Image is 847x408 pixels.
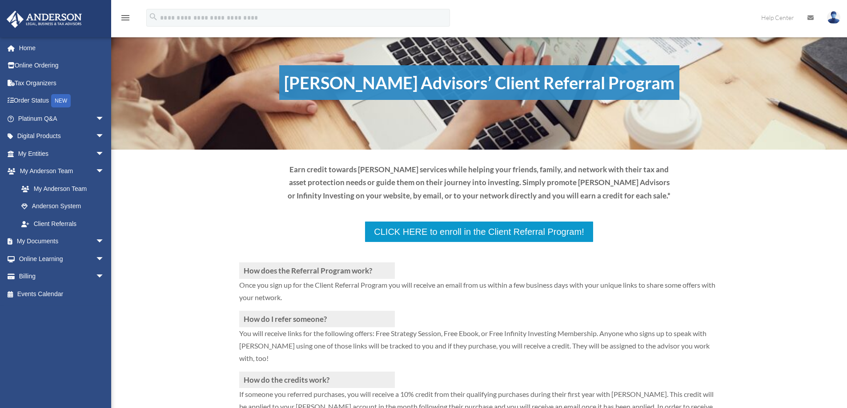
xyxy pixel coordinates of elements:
[6,110,118,127] a: Platinum Q&Aarrow_drop_down
[96,250,113,268] span: arrow_drop_down
[6,145,118,162] a: My Entitiesarrow_drop_down
[12,215,113,233] a: Client Referrals
[364,221,594,243] a: CLICK HERE to enroll in the Client Referral Program!
[239,279,719,311] p: Once you sign up for the Client Referral Program you will receive an email from us within a few b...
[239,311,395,327] h3: How do I refer someone?
[239,372,395,388] h3: How do the credits work?
[96,110,113,128] span: arrow_drop_down
[120,16,131,23] a: menu
[4,11,84,28] img: Anderson Advisors Platinum Portal
[96,162,113,181] span: arrow_drop_down
[96,127,113,146] span: arrow_drop_down
[6,268,118,285] a: Billingarrow_drop_down
[149,12,158,22] i: search
[96,145,113,163] span: arrow_drop_down
[12,198,118,215] a: Anderson System
[6,127,118,145] a: Digital Productsarrow_drop_down
[6,233,118,250] a: My Documentsarrow_drop_down
[6,57,118,75] a: Online Ordering
[6,285,118,303] a: Events Calendar
[96,268,113,286] span: arrow_drop_down
[12,180,118,198] a: My Anderson Team
[287,163,671,202] p: Earn credit towards [PERSON_NAME] services while helping your friends, family, and network with t...
[279,65,679,100] h1: [PERSON_NAME] Advisors’ Client Referral Program
[51,94,71,107] div: NEW
[96,233,113,251] span: arrow_drop_down
[6,162,118,180] a: My Anderson Teamarrow_drop_down
[827,11,840,24] img: User Pic
[6,39,118,57] a: Home
[6,74,118,92] a: Tax Organizers
[239,327,719,372] p: You will receive links for the following offers: Free Strategy Session, Free Ebook, or Free Infin...
[6,92,118,110] a: Order StatusNEW
[6,250,118,268] a: Online Learningarrow_drop_down
[120,12,131,23] i: menu
[239,262,395,279] h3: How does the Referral Program work?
